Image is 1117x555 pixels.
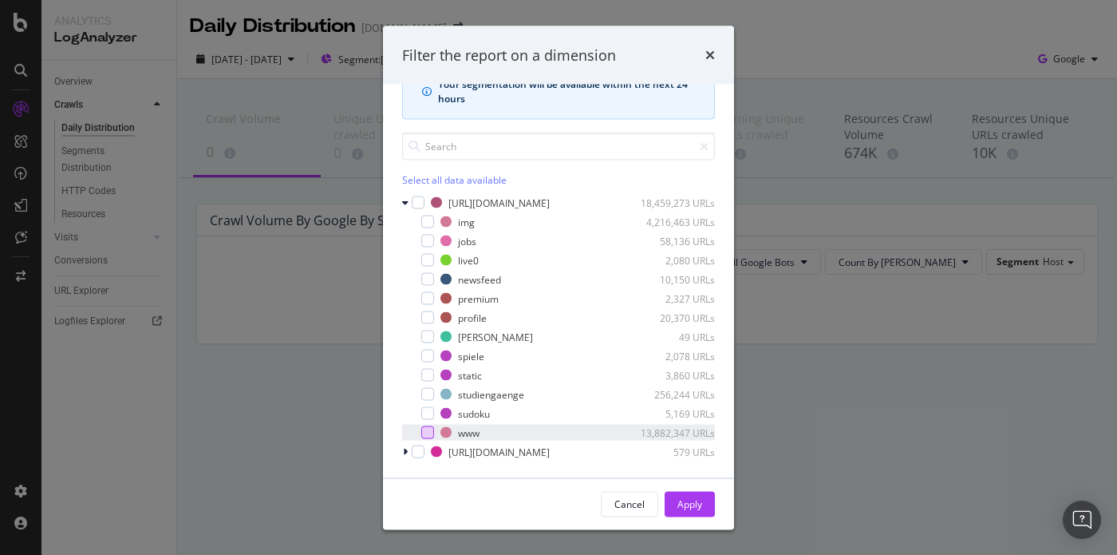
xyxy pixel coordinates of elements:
[458,406,490,420] div: sudoku
[637,196,715,209] div: 18,459,273 URLs
[637,445,715,458] div: 579 URLs
[383,26,734,529] div: modal
[448,445,550,458] div: [URL][DOMAIN_NAME]
[402,45,616,65] div: Filter the report on a dimension
[1063,501,1101,539] div: Open Intercom Messenger
[458,330,533,343] div: [PERSON_NAME]
[614,497,645,510] div: Cancel
[637,311,715,324] div: 20,370 URLs
[458,234,476,248] div: jobs
[458,272,501,286] div: newsfeed
[601,491,658,517] button: Cancel
[438,77,695,106] div: Your segmentation will be available within the next 24 hours
[637,272,715,286] div: 10,150 URLs
[637,368,715,382] div: 3,860 URLs
[458,215,475,228] div: img
[637,234,715,248] div: 58,136 URLs
[637,406,715,420] div: 5,169 URLs
[458,291,499,305] div: premium
[705,45,715,65] div: times
[458,387,524,401] div: studiengaenge
[677,497,702,510] div: Apply
[458,253,479,267] div: live0
[637,426,715,439] div: 13,882,347 URLs
[458,311,487,324] div: profile
[665,491,715,517] button: Apply
[637,330,715,343] div: 49 URLs
[637,349,715,363] div: 2,078 URLs
[637,387,715,401] div: 256,244 URLs
[402,133,715,161] input: Search
[637,215,715,228] div: 4,216,463 URLs
[458,349,484,363] div: spiele
[402,64,715,120] div: info banner
[637,291,715,305] div: 2,327 URLs
[637,253,715,267] div: 2,080 URLs
[448,196,550,209] div: [URL][DOMAIN_NAME]
[458,426,480,439] div: www
[402,173,715,187] div: Select all data available
[458,368,482,382] div: static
